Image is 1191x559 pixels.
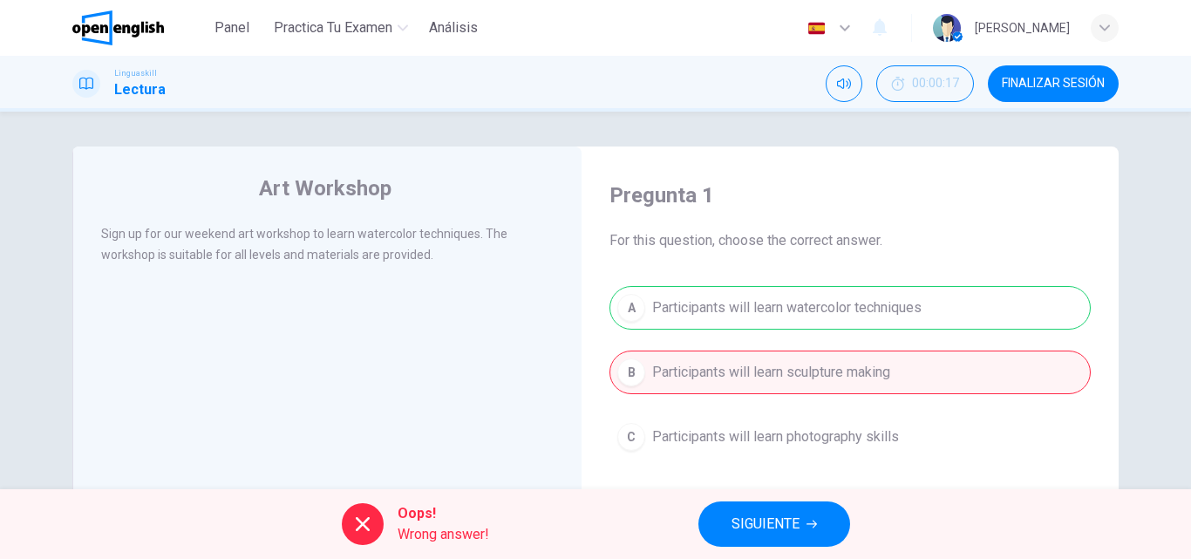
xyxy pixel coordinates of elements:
button: 00:00:17 [876,65,974,102]
button: Practica tu examen [267,12,415,44]
img: es [806,22,827,35]
button: Análisis [422,12,485,44]
span: Practica tu examen [274,17,392,38]
button: FINALIZAR SESIÓN [988,65,1119,102]
span: Oops! [398,503,489,524]
span: Análisis [429,17,478,38]
span: SIGUIENTE [732,512,800,536]
div: Ocultar [876,65,974,102]
h1: Lectura [114,79,166,100]
span: Panel [214,17,249,38]
div: Silenciar [826,65,862,102]
span: Wrong answer! [398,524,489,545]
h4: Pregunta 1 [609,181,1091,209]
span: 00:00:17 [912,77,959,91]
img: OpenEnglish logo [72,10,164,45]
span: Linguaskill [114,67,157,79]
img: Profile picture [933,14,961,42]
button: Panel [204,12,260,44]
span: Sign up for our weekend art workshop to learn watercolor techniques. The workshop is suitable for... [101,227,507,262]
a: OpenEnglish logo [72,10,204,45]
button: SIGUIENTE [698,501,850,547]
h4: Art Workshop [259,174,391,202]
div: [PERSON_NAME] [975,17,1070,38]
span: For this question, choose the correct answer. [609,230,1091,251]
span: FINALIZAR SESIÓN [1002,77,1105,91]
